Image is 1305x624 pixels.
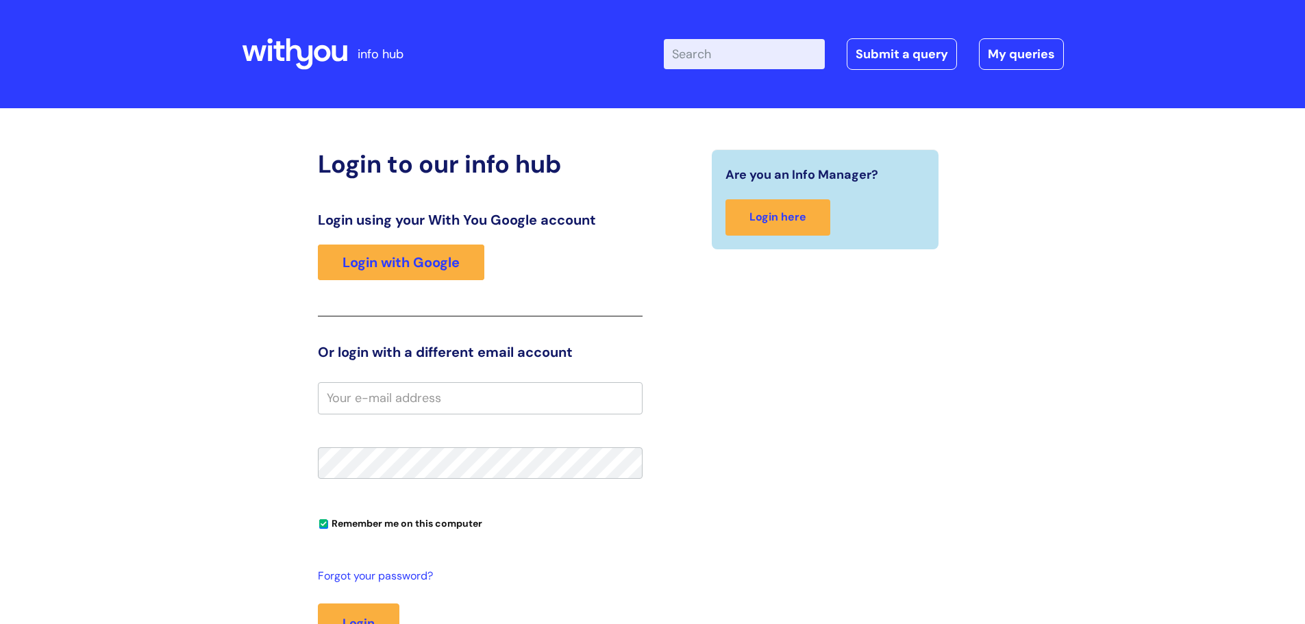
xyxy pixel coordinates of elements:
input: Search [664,39,825,69]
a: Login with Google [318,245,484,280]
div: You can uncheck this option if you're logging in from a shared device [318,512,643,534]
a: Login here [725,199,830,236]
p: info hub [358,43,403,65]
a: Forgot your password? [318,566,636,586]
span: Are you an Info Manager? [725,164,878,186]
h3: Login using your With You Google account [318,212,643,228]
h3: Or login with a different email account [318,344,643,360]
label: Remember me on this computer [318,514,482,529]
input: Your e-mail address [318,382,643,414]
a: My queries [979,38,1064,70]
h2: Login to our info hub [318,149,643,179]
input: Remember me on this computer [319,520,328,529]
a: Submit a query [847,38,957,70]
